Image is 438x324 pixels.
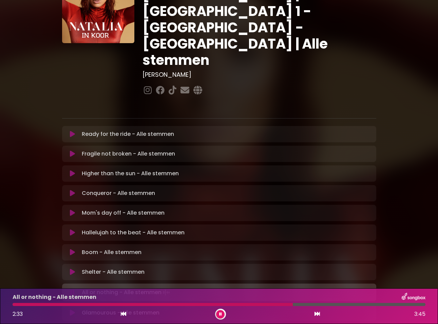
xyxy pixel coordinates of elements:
[13,310,23,318] span: 2:33
[82,288,171,297] p: All or nothing - Alle stemmen
[82,209,165,217] p: Mom's day off - Alle stemmen
[82,169,179,178] p: Higher than the sun - Alle stemmen
[82,268,145,276] p: Shelter - Alle stemmen
[82,189,155,197] p: Conqueror - Alle stemmen
[402,293,425,302] img: songbox-logo-white.png
[82,150,175,158] p: Fragile not broken - Alle stemmen
[161,288,171,297] img: waveform4.gif
[142,71,376,78] h3: [PERSON_NAME]
[82,248,141,256] p: Boom - Alle stemmen
[13,293,96,301] p: All or nothing - Alle stemmen
[414,310,425,318] span: 3:45
[82,130,174,138] p: Ready for the ride - Alle stemmen
[82,229,185,237] p: Hallelujah to the beat - Alle stemmen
